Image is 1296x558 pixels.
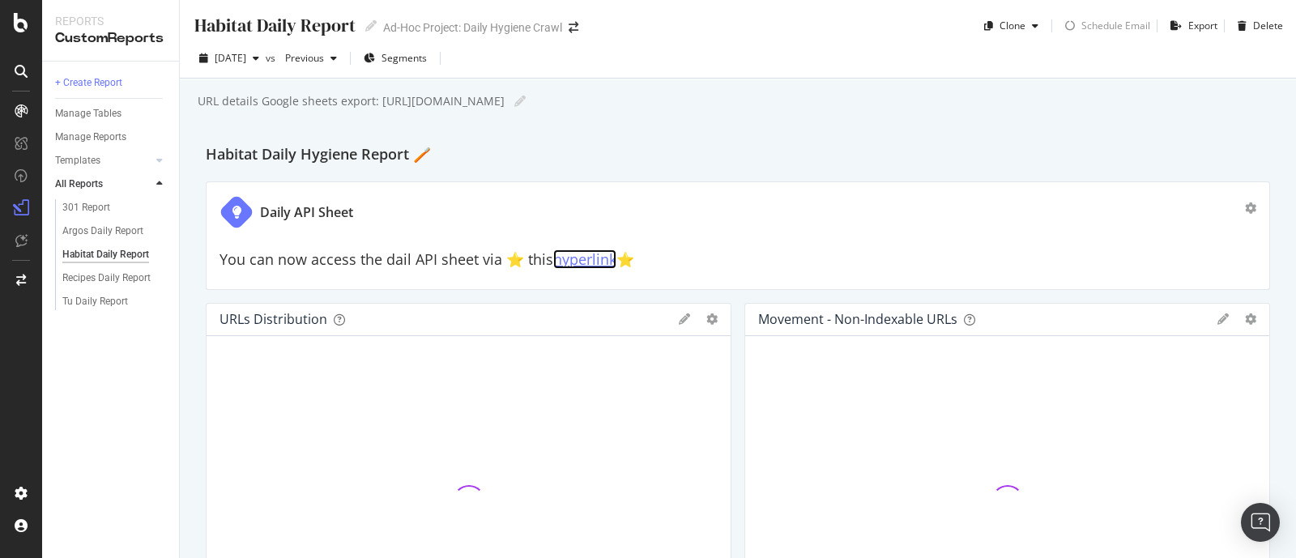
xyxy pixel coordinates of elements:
div: gear [706,313,718,325]
div: Templates [55,152,100,169]
div: Schedule Email [1081,19,1150,32]
a: + Create Report [55,75,168,92]
div: Open Intercom Messenger [1241,503,1280,542]
button: Previous [279,45,343,71]
div: Movement - non-indexable URLs [758,311,957,327]
div: 301 Report [62,199,110,216]
button: Export [1164,13,1217,39]
div: Daily API Sheet [260,203,353,222]
div: Recipes Daily Report [62,270,151,287]
div: CustomReports [55,29,166,48]
a: hyperlink [553,249,616,269]
div: URLs Distribution [220,311,327,327]
a: Tu Daily Report [62,293,168,310]
div: Ad-Hoc Project: Daily Hygiene Crawl [383,19,562,36]
div: arrow-right-arrow-left [569,22,578,33]
h2: Habitat Daily Hygiene Report 🪥 [206,143,431,168]
span: vs [266,51,279,65]
a: Recipes Daily Report [62,270,168,287]
div: All Reports [55,176,103,193]
h2: You can now access the dail API sheet via ⭐️ this ⭐️ [220,252,1256,268]
button: Delete [1231,13,1283,39]
div: + Create Report [55,75,122,92]
a: Habitat Daily Report [62,246,168,263]
div: gear [1245,313,1256,325]
span: Segments [382,51,427,65]
a: 301 Report [62,199,168,216]
div: Delete [1253,19,1283,32]
div: Export [1188,19,1217,32]
div: Habitat Daily Hygiene Report 🪥 [206,143,1270,168]
div: Habitat Daily Report [62,246,149,263]
div: Tu Daily Report [62,293,128,310]
div: Reports [55,13,166,29]
a: Templates [55,152,151,169]
a: All Reports [55,176,151,193]
div: Manage Reports [55,129,126,146]
div: Manage Tables [55,105,122,122]
i: Edit report name [514,96,526,107]
a: Argos Daily Report [62,223,168,240]
i: Edit report name [365,20,377,32]
div: Argos Daily Report [62,223,143,240]
button: Clone [978,13,1045,39]
button: loadingSchedule Email [1059,13,1150,39]
span: 2025 Sep. 17th [215,51,246,65]
a: Manage Reports [55,129,168,146]
div: gear [1245,202,1256,214]
a: Manage Tables [55,105,168,122]
div: loading [1059,15,1081,37]
div: Habitat Daily Report [193,13,356,38]
div: URL details Google sheets export: [URL][DOMAIN_NAME] [196,93,505,109]
div: Clone [1000,19,1025,32]
button: Segments [357,45,433,71]
div: Daily API SheetYou can now access the dail API sheet via ⭐️ thishyperlink⭐️ [206,181,1270,290]
span: Previous [279,51,324,65]
button: [DATE] [193,45,266,71]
